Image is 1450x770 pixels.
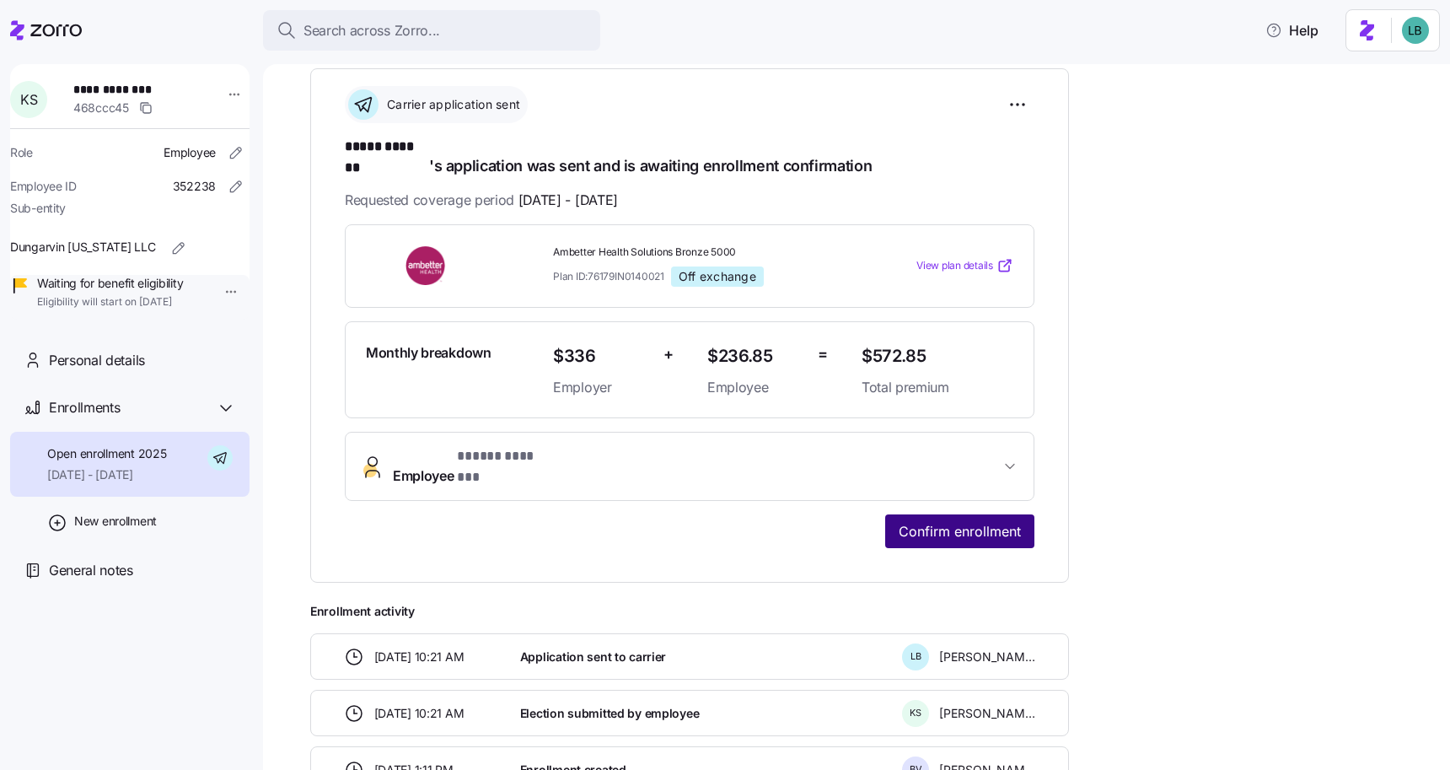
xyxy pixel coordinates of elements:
button: Help [1252,13,1332,47]
span: General notes [49,560,133,581]
span: 468ccc45 [73,100,129,116]
span: 352238 [173,178,216,195]
span: Search across Zorro... [303,20,440,41]
span: $336 [553,342,650,370]
span: Waiting for benefit eligibility [37,275,183,292]
span: Dungarvin [US_STATE] LLC [10,239,155,256]
span: $572.85 [862,342,1013,370]
button: Search across Zorro... [263,10,600,51]
span: Application sent to carrier [520,649,666,665]
img: 55738f7c4ee29e912ff6c7eae6e0401b [1402,17,1429,44]
span: Employee [393,446,548,487]
span: Carrier application sent [382,96,520,113]
span: Enrollments [49,397,120,418]
span: [PERSON_NAME] [939,649,1035,665]
span: View plan details [916,258,993,274]
span: Employee [164,144,216,161]
span: = [818,342,828,367]
span: Off exchange [679,269,756,284]
span: Eligibility will start on [DATE] [37,295,183,310]
span: Confirm enrollment [899,521,1021,541]
span: K S [20,93,37,106]
h1: 's application was sent and is awaiting enrollment confirmation [345,137,1034,176]
span: K S [910,708,921,718]
span: New enrollment [74,513,157,530]
span: Enrollment activity [310,603,1069,620]
span: Monthly breakdown [366,342,491,363]
span: Plan ID: 76179IN0140021 [553,269,664,283]
span: Role [10,144,33,161]
span: Employee ID [10,178,77,195]
span: Help [1265,20,1318,40]
span: L B [910,652,921,661]
span: [DATE] - [DATE] [47,466,166,483]
span: Open enrollment 2025 [47,445,166,462]
span: + [663,342,674,367]
span: [DATE] - [DATE] [518,190,618,211]
span: Requested coverage period [345,190,618,211]
span: Ambetter Health Solutions Bronze 5000 [553,245,848,260]
span: [DATE] 10:21 AM [374,705,465,722]
button: Confirm enrollment [885,514,1034,548]
span: [DATE] 10:21 AM [374,649,465,665]
span: Employer [553,377,650,398]
span: Personal details [49,350,145,371]
a: View plan details [916,257,1013,274]
span: Employee [707,377,804,398]
span: $236.85 [707,342,804,370]
span: Sub-entity [10,200,66,217]
img: Ambetter [366,246,487,285]
span: Election submitted by employee [520,705,700,722]
span: [PERSON_NAME] [939,705,1035,722]
span: Total premium [862,377,1013,398]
